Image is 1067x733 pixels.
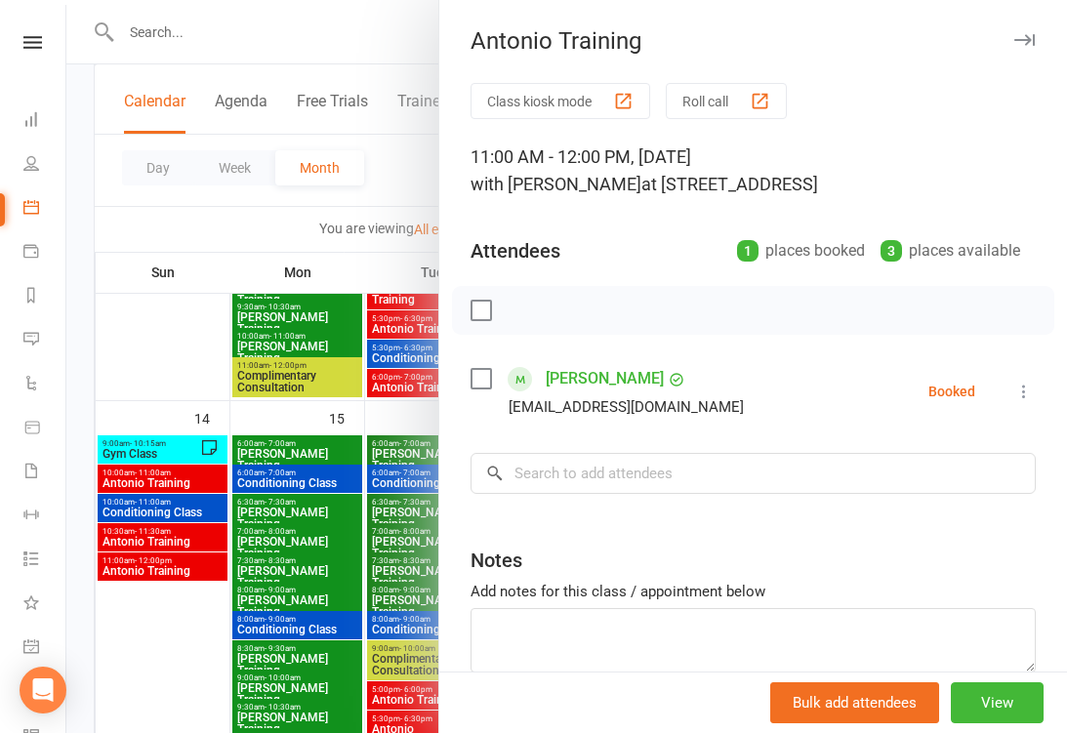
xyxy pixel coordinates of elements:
[471,174,641,194] span: with [PERSON_NAME]
[23,231,67,275] a: Payments
[471,237,560,265] div: Attendees
[666,83,787,119] button: Roll call
[928,385,975,398] div: Booked
[23,275,67,319] a: Reports
[20,667,66,713] div: Open Intercom Messenger
[951,682,1044,723] button: View
[509,394,744,420] div: [EMAIL_ADDRESS][DOMAIN_NAME]
[737,240,759,262] div: 1
[23,100,67,143] a: Dashboard
[471,83,650,119] button: Class kiosk mode
[641,174,818,194] span: at [STREET_ADDRESS]
[23,583,67,627] a: What's New
[881,240,902,262] div: 3
[471,580,1036,603] div: Add notes for this class / appointment below
[23,187,67,231] a: Calendar
[23,407,67,451] a: Product Sales
[770,682,939,723] button: Bulk add attendees
[737,237,865,265] div: places booked
[471,143,1036,198] div: 11:00 AM - 12:00 PM, [DATE]
[881,237,1020,265] div: places available
[471,547,522,574] div: Notes
[23,627,67,671] a: General attendance kiosk mode
[471,453,1036,494] input: Search to add attendees
[546,363,664,394] a: [PERSON_NAME]
[23,143,67,187] a: People
[439,27,1067,55] div: Antonio Training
